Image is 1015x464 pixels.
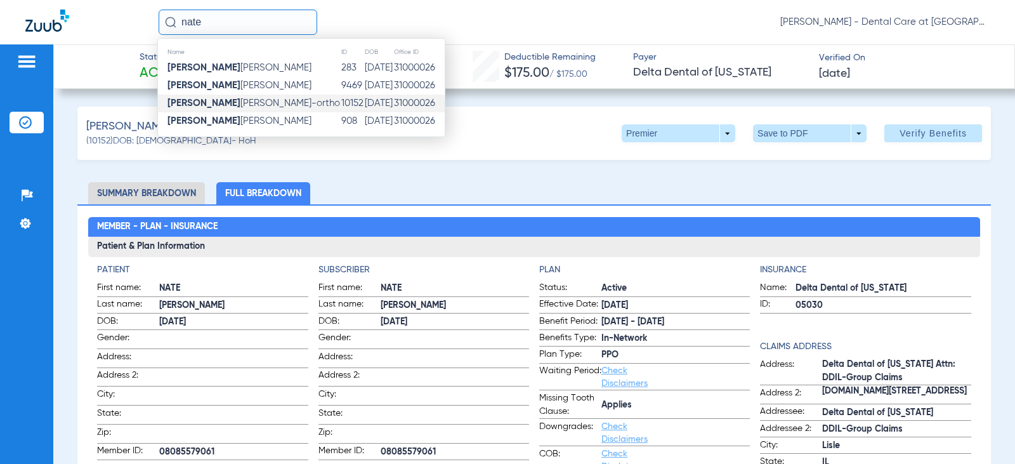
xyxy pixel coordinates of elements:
[819,51,994,65] span: Verified On
[97,369,159,386] span: Address 2:
[601,366,648,388] a: Check Disclaimers
[760,281,796,296] span: Name:
[86,119,258,135] span: [PERSON_NAME]-[PERSON_NAME]
[780,16,990,29] span: [PERSON_NAME] - Dental Care at [GEOGRAPHIC_DATA]
[796,299,971,312] span: 05030
[140,65,184,83] span: Active
[753,124,867,142] button: Save to PDF
[381,446,529,459] span: 08085579061
[760,405,822,420] span: Addressee:
[393,95,445,112] td: 31000026
[158,45,341,59] th: Name
[393,45,445,59] th: Office ID
[601,399,750,412] span: Applies
[539,298,601,313] span: Effective Date:
[88,182,205,204] li: Summary Breakdown
[318,444,381,460] span: Member ID:
[318,263,529,277] app-breakdown-title: Subscriber
[88,237,979,257] h3: Patient & Plan Information
[601,422,648,444] a: Check Disclaimers
[760,422,822,437] span: Addressee 2:
[167,81,240,90] strong: [PERSON_NAME]
[97,388,159,405] span: City:
[86,135,256,148] span: (10152) DOB: [DEMOGRAPHIC_DATA] - HoH
[97,426,159,443] span: Zip:
[318,388,381,405] span: City:
[760,387,822,404] span: Address 2:
[97,298,159,313] span: Last name:
[601,299,750,312] span: [DATE]
[539,315,601,330] span: Benefit Period:
[900,128,967,138] span: Verify Benefits
[822,423,971,436] span: DDIL-Group Claims
[364,45,393,59] th: DOB
[159,10,317,35] input: Search for patients
[601,315,750,329] span: [DATE] - [DATE]
[165,17,176,28] img: Search Icon
[318,298,381,313] span: Last name:
[393,112,445,130] td: 31000026
[539,263,750,277] h4: Plan
[167,98,240,108] strong: [PERSON_NAME]
[16,54,37,69] img: hamburger-icon
[796,282,971,295] span: Delta Dental of [US_STATE]
[504,67,549,80] span: $175.00
[601,282,750,295] span: Active
[539,281,601,296] span: Status:
[341,45,364,59] th: ID
[760,358,822,385] span: Address:
[167,63,240,72] strong: [PERSON_NAME]
[633,65,808,81] span: Delta Dental of [US_STATE]
[393,77,445,95] td: 31000026
[159,446,308,459] span: 08085579061
[318,407,381,424] span: State:
[393,59,445,77] td: 31000026
[159,299,308,312] span: [PERSON_NAME]
[504,51,596,64] span: Deductible Remaining
[97,281,159,296] span: First name:
[364,77,393,95] td: [DATE]
[822,371,971,385] span: Delta Dental of [US_STATE] Attn: DDIL-Group Claims [DOMAIN_NAME][STREET_ADDRESS]
[167,98,340,108] span: [PERSON_NAME]-ortho
[760,340,971,354] h4: Claims Address
[539,364,601,390] span: Waiting Period:
[539,331,601,347] span: Benefits Type:
[97,407,159,424] span: State:
[822,406,971,420] span: Delta Dental of [US_STATE]
[159,282,308,295] span: NATE
[819,66,850,82] span: [DATE]
[364,59,393,77] td: [DATE]
[167,63,311,72] span: [PERSON_NAME]
[760,263,971,277] h4: Insurance
[381,282,529,295] span: NATE
[381,299,529,312] span: [PERSON_NAME]
[539,420,601,446] span: Downgrades:
[549,70,587,79] span: / $175.00
[97,350,159,368] span: Address:
[884,124,982,142] button: Verify Benefits
[364,95,393,112] td: [DATE]
[622,124,735,142] button: Premier
[601,332,750,345] span: In-Network
[97,315,159,330] span: DOB:
[318,350,381,368] span: Address:
[539,348,601,363] span: Plan Type:
[167,81,311,90] span: [PERSON_NAME]
[822,439,971,453] span: Lisle
[140,51,184,64] span: Status
[341,112,364,130] td: 908
[539,392,601,418] span: Missing Tooth Clause:
[341,59,364,77] td: 283
[381,315,529,329] span: [DATE]
[318,281,381,296] span: First name:
[318,369,381,386] span: Address 2:
[97,263,308,277] h4: Patient
[341,77,364,95] td: 9469
[159,315,308,329] span: [DATE]
[318,315,381,330] span: DOB:
[97,331,159,348] span: Gender:
[633,51,808,64] span: Payer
